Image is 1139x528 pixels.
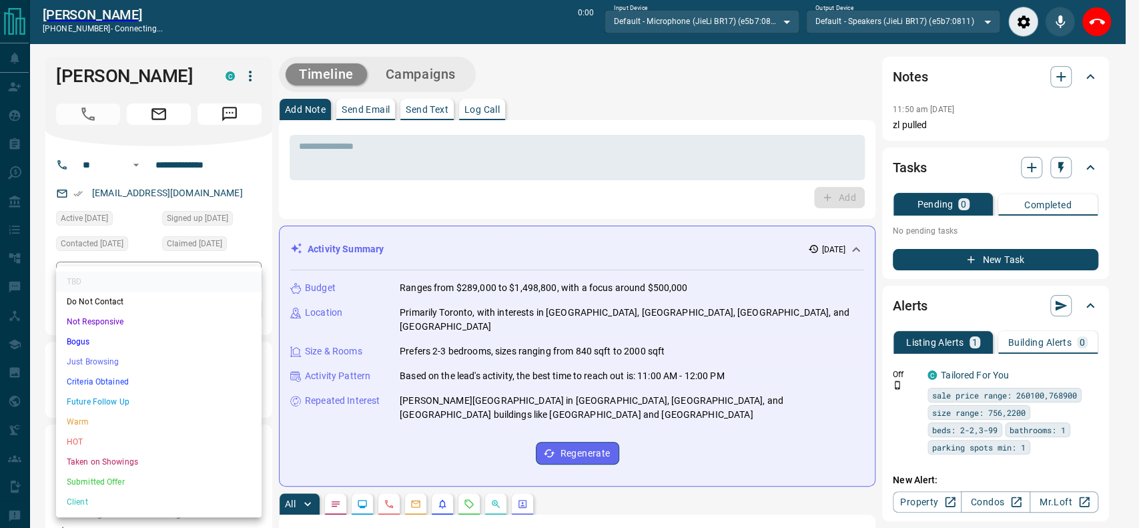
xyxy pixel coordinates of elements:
li: HOT [56,432,262,452]
li: Client [56,492,262,512]
li: Submitted Offer [56,472,262,492]
li: Taken on Showings [56,452,262,472]
li: Not Responsive [56,312,262,332]
li: Bogus [56,332,262,352]
li: Do Not Contact [56,292,262,312]
li: Just Browsing [56,352,262,372]
li: Criteria Obtained [56,372,262,392]
li: Future Follow Up [56,392,262,412]
li: Warm [56,412,262,432]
